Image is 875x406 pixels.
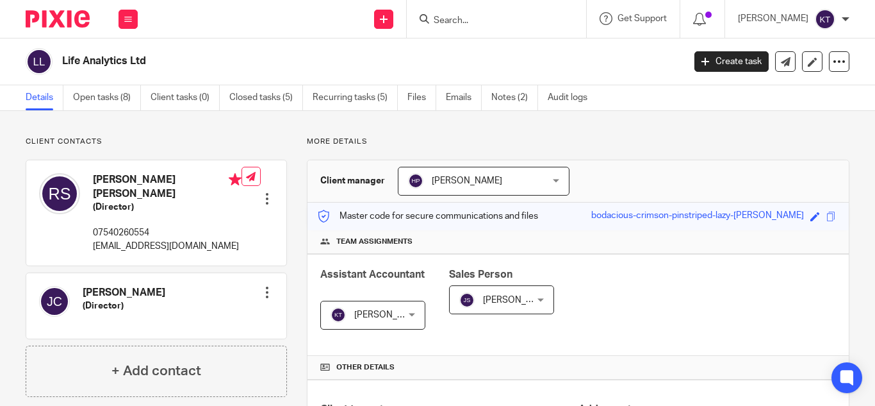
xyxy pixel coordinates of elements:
img: svg%3E [331,307,346,323]
img: svg%3E [408,173,423,189]
h4: + Add contact [111,361,201,381]
a: Open tasks (8) [73,85,141,110]
p: Client contacts [26,137,287,147]
a: Audit logs [548,85,597,110]
img: svg%3E [815,9,835,30]
span: [PERSON_NAME] [483,296,553,305]
img: svg%3E [26,48,53,75]
a: Create task [694,51,769,72]
h4: [PERSON_NAME] [PERSON_NAME] [93,173,241,201]
a: Notes (2) [491,85,538,110]
input: Search [432,15,548,27]
a: Emails [446,85,482,110]
p: [EMAIL_ADDRESS][DOMAIN_NAME] [93,240,241,253]
span: [PERSON_NAME] [432,176,502,185]
h5: (Director) [93,201,241,214]
a: Files [407,85,436,110]
h5: (Director) [83,300,165,312]
p: More details [307,137,849,147]
img: svg%3E [39,286,70,317]
a: Client tasks (0) [151,85,220,110]
h3: Client manager [320,174,385,187]
p: Master code for secure communications and files [317,210,538,223]
img: svg%3E [459,292,475,308]
h2: Life Analytics Ltd [62,55,553,68]
a: Recurring tasks (5) [313,85,398,110]
p: [PERSON_NAME] [738,12,808,25]
a: Details [26,85,63,110]
span: Sales Person [449,269,512,280]
span: Get Support [617,14,667,23]
a: Closed tasks (5) [229,85,303,110]
p: 07540260554 [93,226,241,239]
span: [PERSON_NAME] [354,310,425,319]
span: Team assignments [336,237,413,247]
h4: [PERSON_NAME] [83,286,165,300]
i: Primary [229,173,241,186]
div: bodacious-crimson-pinstriped-lazy-[PERSON_NAME] [591,209,804,224]
span: Other details [336,362,395,373]
img: svg%3E [39,173,80,214]
img: Pixie [26,10,90,28]
span: Assistant Accountant [320,269,425,280]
